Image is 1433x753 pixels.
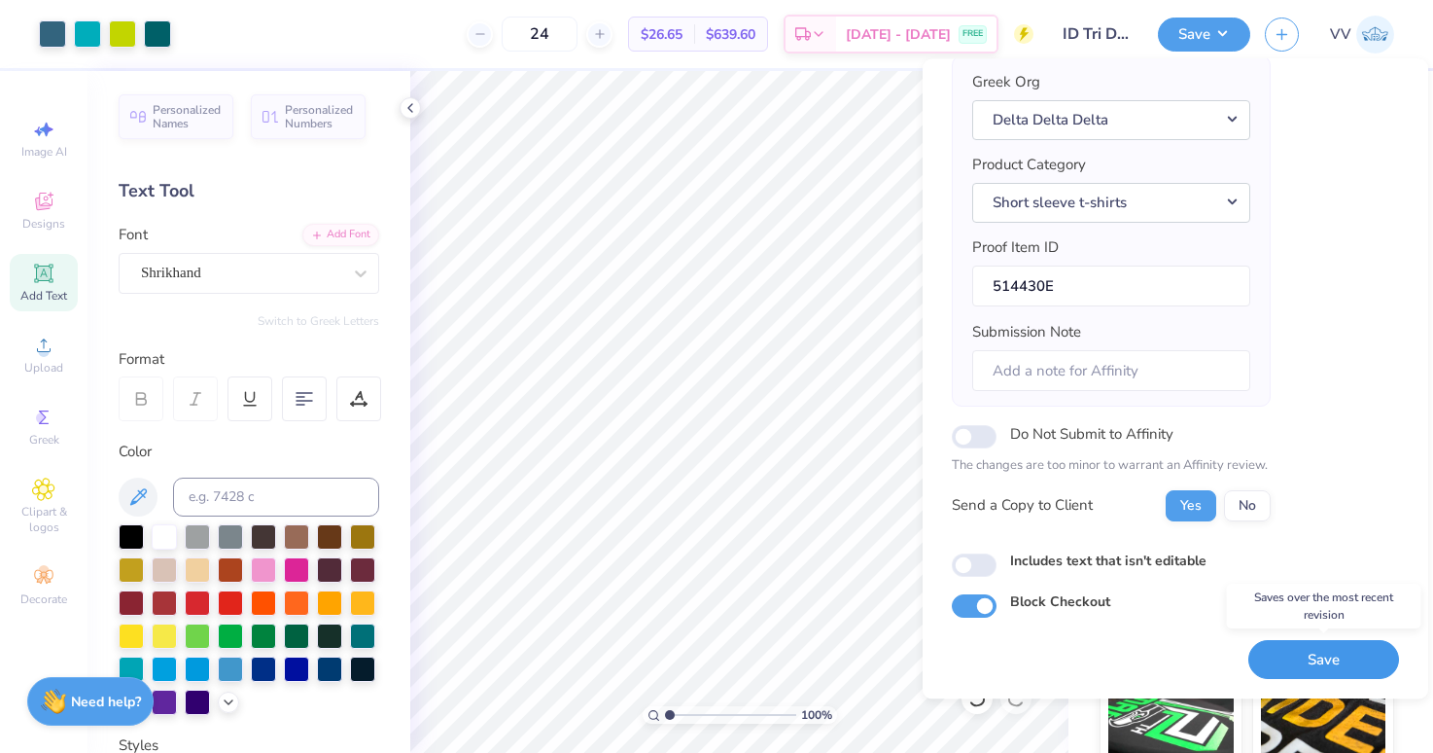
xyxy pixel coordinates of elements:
span: 100 % [801,706,832,724]
div: Saves over the most recent revision [1227,584,1421,628]
span: VV [1330,23,1351,46]
button: Switch to Greek Letters [258,313,379,329]
span: [DATE] - [DATE] [846,24,951,45]
p: The changes are too minor to warrant an Affinity review. [952,457,1271,477]
span: Designs [22,216,65,232]
label: Proof Item ID [972,237,1059,260]
input: Untitled Design [1048,15,1143,54]
span: Personalized Numbers [285,103,354,130]
a: VV [1330,16,1394,54]
span: Decorate [20,592,67,607]
span: Personalized Names [153,103,222,130]
button: Yes [1166,490,1216,521]
button: No [1224,490,1271,521]
div: Color [119,441,379,463]
span: Upload [24,360,63,376]
span: FREE [962,27,983,41]
label: Greek Org [972,72,1040,94]
input: – – [502,17,577,52]
div: Add Font [302,224,379,246]
div: Text Tool [119,178,379,204]
div: Send a Copy to Client [952,495,1093,518]
span: Image AI [21,144,67,160]
span: Greek [29,432,59,448]
span: Add Text [20,288,67,304]
div: Format [119,348,381,371]
img: Via Villanueva [1356,16,1394,54]
button: Short sleeve t-shirts [972,183,1250,223]
button: Save [1248,640,1399,680]
label: Do Not Submit to Affinity [1010,422,1173,448]
strong: Need help? [71,693,141,711]
span: $639.60 [706,24,755,45]
label: Font [119,224,148,246]
label: Submission Note [972,322,1081,344]
label: Block Checkout [1010,592,1110,612]
label: Product Category [972,155,1086,177]
input: e.g. 7428 c [173,478,379,517]
span: $26.65 [641,24,682,45]
button: Delta Delta Delta [972,100,1250,140]
input: Add a note for Affinity [972,350,1250,392]
label: Includes text that isn't editable [1010,551,1206,571]
button: Save [1158,18,1250,52]
span: Clipart & logos [10,504,78,535]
